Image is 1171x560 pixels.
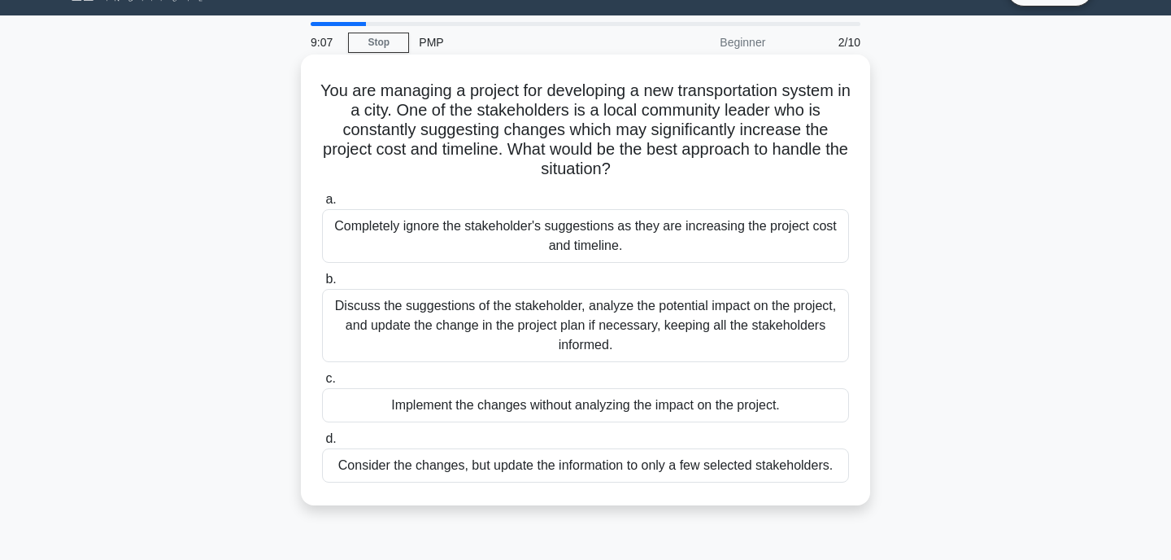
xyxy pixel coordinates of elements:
[325,192,336,206] span: a.
[322,209,849,263] div: Completely ignore the stakeholder's suggestions as they are increasing the project cost and timel...
[322,289,849,362] div: Discuss the suggestions of the stakeholder, analyze the potential impact on the project, and upda...
[322,448,849,483] div: Consider the changes, but update the information to only a few selected stakeholders.
[348,33,409,53] a: Stop
[325,431,336,445] span: d.
[325,272,336,286] span: b.
[633,26,775,59] div: Beginner
[325,371,335,385] span: c.
[775,26,870,59] div: 2/10
[409,26,633,59] div: PMP
[322,388,849,422] div: Implement the changes without analyzing the impact on the project.
[301,26,348,59] div: 9:07
[320,81,851,180] h5: You are managing a project for developing a new transportation system in a city. One of the stake...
